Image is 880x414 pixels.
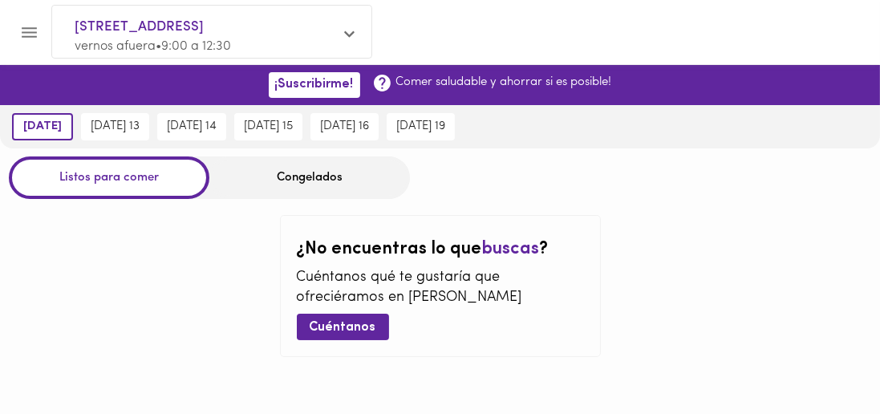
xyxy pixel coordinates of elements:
span: [DATE] 14 [167,120,217,134]
span: [DATE] 13 [91,120,140,134]
span: Cuéntanos [310,320,376,335]
button: [DATE] [12,113,73,140]
button: Menu [10,13,49,52]
span: [DATE] 16 [320,120,369,134]
div: Listos para comer [9,156,209,199]
span: [DATE] 19 [396,120,445,134]
button: [DATE] 19 [387,113,455,140]
button: [DATE] 13 [81,113,149,140]
span: vernos afuera • 9:00 a 12:30 [75,40,231,53]
button: [DATE] 14 [157,113,226,140]
button: Cuéntanos [297,314,389,340]
h2: ¿No encuentras lo que ? [297,240,584,259]
iframe: Messagebird Livechat Widget [787,321,864,398]
span: [DATE] 15 [244,120,293,134]
span: ¡Suscribirme! [275,77,354,92]
div: Congelados [209,156,410,199]
p: Comer saludable y ahorrar si es posible! [396,74,612,91]
span: [STREET_ADDRESS] [75,17,333,38]
button: [DATE] 15 [234,113,302,140]
span: buscas [482,240,540,258]
span: [DATE] [23,120,62,134]
p: Cuéntanos qué te gustaría que ofreciéramos en [PERSON_NAME] [297,268,584,309]
button: [DATE] 16 [310,113,379,140]
button: ¡Suscribirme! [269,72,360,97]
